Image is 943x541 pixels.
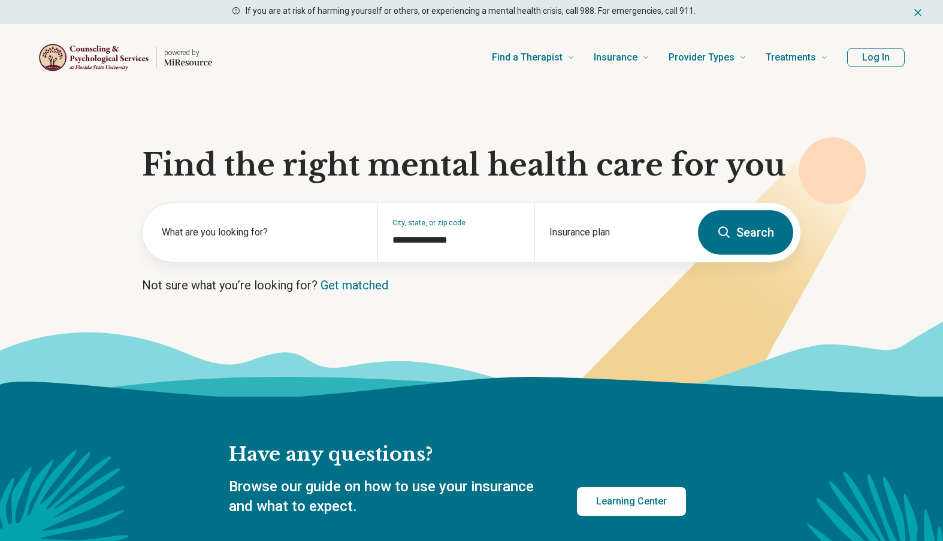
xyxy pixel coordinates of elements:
a: Home page [38,38,212,77]
h2: Have any questions? [229,442,686,467]
h1: Find the right mental health care for you [142,147,801,183]
button: Dismiss [912,5,924,19]
button: Log In [847,48,905,67]
span: Treatments [766,49,816,66]
button: Search [698,210,793,255]
span: Insurance [594,49,637,66]
a: Get matched [321,278,388,292]
p: Browse our guide on how to use your insurance and what to expect. [229,477,548,517]
a: Treatments [766,34,828,81]
p: Not sure what you’re looking for? [142,277,801,294]
span: Provider Types [669,49,735,66]
label: What are you looking for? [162,225,363,240]
a: Find a Therapist [492,34,575,81]
a: Insurance [594,34,649,81]
p: If you are at risk of harming yourself or others, or experiencing a mental health crisis, call 98... [246,5,696,17]
span: Find a Therapist [492,49,563,66]
a: Learning Center [577,487,686,516]
a: Provider Types [669,34,746,81]
p: powered by [164,48,212,58]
